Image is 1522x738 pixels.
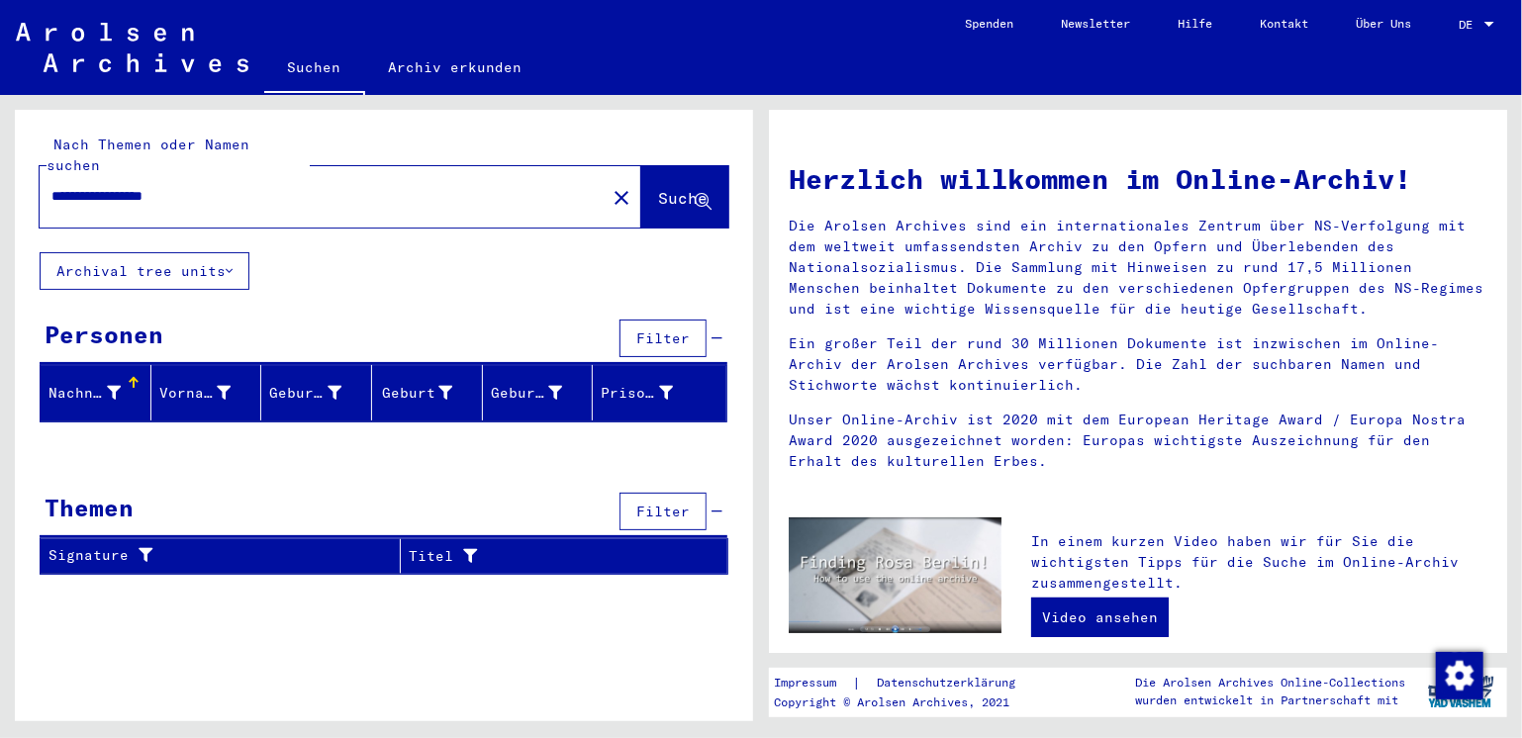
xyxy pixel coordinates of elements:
[775,673,853,693] a: Impressum
[409,546,679,567] div: Titel
[1135,674,1405,692] p: Die Arolsen Archives Online-Collections
[1424,667,1498,716] img: yv_logo.png
[261,365,372,420] mat-header-cell: Geburtsname
[1031,598,1169,637] a: Video ansehen
[1436,652,1483,699] img: Zustimmung ändern
[619,320,707,357] button: Filter
[593,365,726,420] mat-header-cell: Prisoner #
[789,216,1487,320] p: Die Arolsen Archives sind ein internationales Zentrum über NS-Verfolgung mit dem weltweit umfasse...
[269,383,341,404] div: Geburtsname
[1135,692,1405,709] p: wurden entwickelt in Partnerschaft mit
[269,377,371,409] div: Geburtsname
[48,540,400,572] div: Signature
[641,166,728,228] button: Suche
[48,545,375,566] div: Signature
[1031,531,1487,594] p: In einem kurzen Video haben wir für Sie die wichtigsten Tipps für die Suche im Online-Archiv zusa...
[47,136,249,174] mat-label: Nach Themen oder Namen suchen
[789,410,1487,472] p: Unser Online-Archiv ist 2020 mit dem European Heritage Award / Europa Nostra Award 2020 ausgezeic...
[775,673,1040,693] div: |
[610,186,633,210] mat-icon: close
[1459,18,1480,32] span: DE
[491,383,563,404] div: Geburtsdatum
[491,377,593,409] div: Geburtsdatum
[602,177,641,217] button: Clear
[16,23,248,72] img: Arolsen_neg.svg
[159,377,261,409] div: Vorname
[619,493,707,530] button: Filter
[365,44,546,91] a: Archiv erkunden
[41,365,151,420] mat-header-cell: Nachname
[380,377,482,409] div: Geburt‏
[45,317,163,352] div: Personen
[48,377,150,409] div: Nachname
[789,333,1487,396] p: Ein großer Teil der rund 30 Millionen Dokumente ist inzwischen im Online-Archiv der Arolsen Archi...
[636,329,690,347] span: Filter
[151,365,262,420] mat-header-cell: Vorname
[45,490,134,525] div: Themen
[789,517,1001,633] img: video.jpg
[483,365,594,420] mat-header-cell: Geburtsdatum
[601,377,703,409] div: Prisoner #
[409,540,704,572] div: Titel
[264,44,365,95] a: Suchen
[658,188,708,208] span: Suche
[159,383,232,404] div: Vorname
[862,673,1040,693] a: Datenschutzerklärung
[775,693,1040,711] p: Copyright © Arolsen Archives, 2021
[789,158,1487,200] h1: Herzlich willkommen im Online-Archiv!
[380,383,452,404] div: Geburt‏
[48,383,121,404] div: Nachname
[372,365,483,420] mat-header-cell: Geburt‏
[601,383,673,404] div: Prisoner #
[40,252,249,290] button: Archival tree units
[636,503,690,520] span: Filter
